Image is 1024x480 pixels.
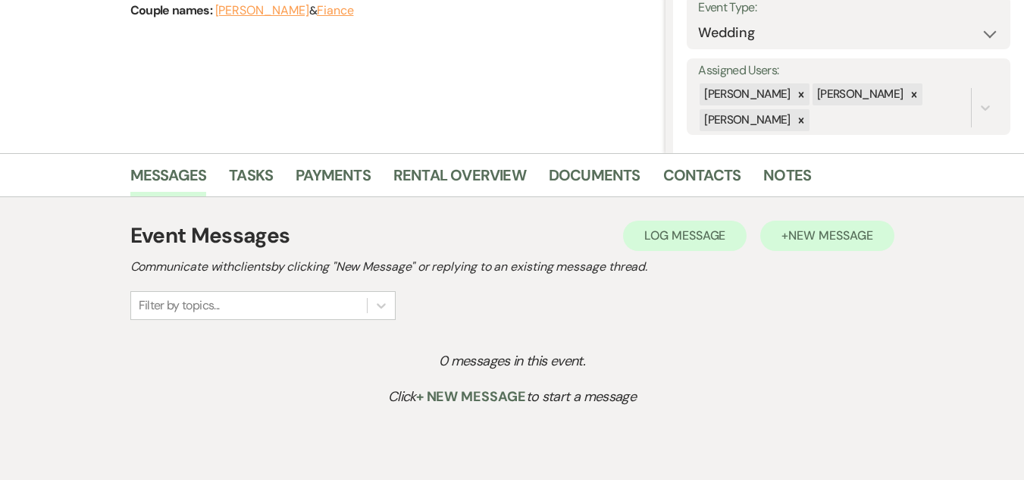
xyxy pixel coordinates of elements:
button: +New Message [760,221,894,251]
a: Contacts [663,163,741,196]
h1: Event Messages [130,220,290,252]
span: + New Message [416,387,526,406]
button: Log Message [623,221,747,251]
label: Assigned Users: [698,60,999,82]
div: [PERSON_NAME] [813,83,906,105]
span: Couple names: [130,2,215,18]
button: [PERSON_NAME] [215,5,309,17]
div: [PERSON_NAME] [700,109,793,131]
a: Messages [130,163,207,196]
button: Fiance [317,5,354,17]
a: Payments [296,163,371,196]
a: Rental Overview [393,163,526,196]
p: Click to start a message [161,386,863,408]
div: [PERSON_NAME] [700,83,793,105]
span: Log Message [644,227,725,243]
p: 0 messages in this event. [161,350,863,372]
span: & [215,3,354,18]
h2: Communicate with clients by clicking "New Message" or replying to an existing message thread. [130,258,894,276]
a: Tasks [229,163,273,196]
div: Filter by topics... [139,296,220,315]
span: New Message [788,227,872,243]
a: Notes [763,163,811,196]
a: Documents [549,163,640,196]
